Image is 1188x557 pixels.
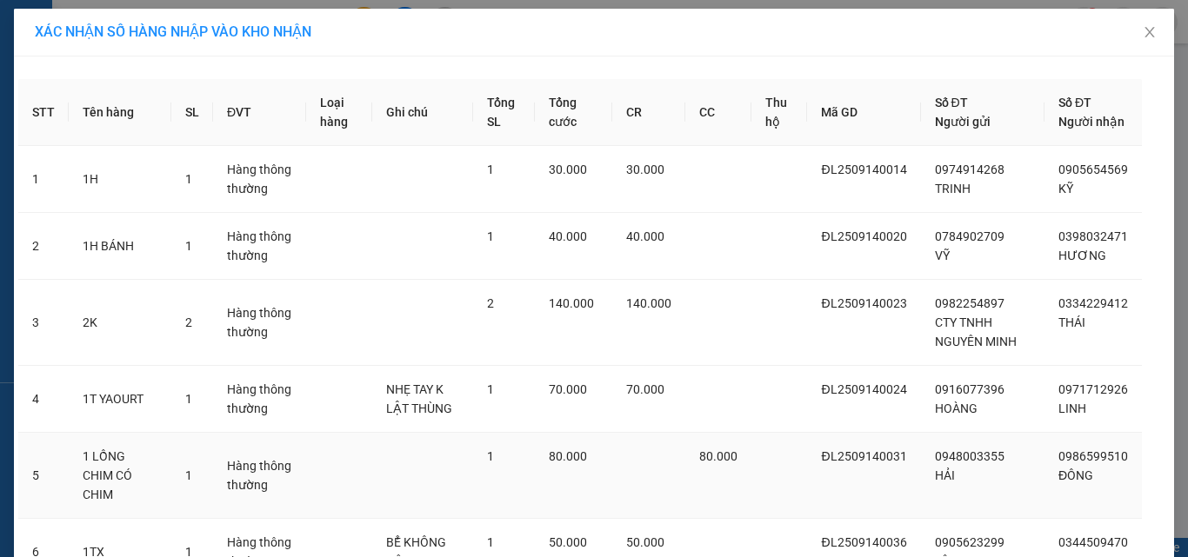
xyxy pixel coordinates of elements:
[935,449,1004,463] span: 0948003355
[35,23,311,40] span: XÁC NHẬN SỐ HÀNG NHẬP VÀO KHO NHẬN
[549,449,587,463] span: 80.000
[1058,401,1086,415] span: LINH
[699,449,737,463] span: 80.000
[935,96,968,109] span: Số ĐT
[935,249,950,262] span: VỸ
[386,382,452,415] span: NHẸ TAY K LẬT THÙNG
[1058,96,1091,109] span: Số ĐT
[821,296,906,310] span: ĐL2509140023
[185,239,192,253] span: 1
[935,296,1004,310] span: 0982254897
[1058,115,1125,129] span: Người nhận
[935,401,978,415] span: HOÀNG
[185,468,192,482] span: 1
[69,79,171,146] th: Tên hàng
[213,79,306,146] th: ĐVT
[69,146,171,213] td: 1H
[1058,296,1128,310] span: 0334229412
[185,172,192,186] span: 1
[306,79,371,146] th: Loại hàng
[1058,449,1128,463] span: 0986599510
[535,79,612,146] th: Tổng cước
[626,535,664,549] span: 50.000
[626,229,664,243] span: 40.000
[69,433,171,519] td: 1 LỒNG CHIM CÓ CHIM
[935,535,1004,549] span: 0905623299
[185,315,192,329] span: 2
[18,79,69,146] th: STT
[473,79,535,146] th: Tổng SL
[1058,315,1085,329] span: THÁI
[751,79,807,146] th: Thu hộ
[69,213,171,280] td: 1H BÁNH
[549,382,587,396] span: 70.000
[1058,382,1128,396] span: 0971712926
[935,468,955,482] span: HẢI
[821,449,906,463] span: ĐL2509140031
[549,535,587,549] span: 50.000
[549,296,594,310] span: 140.000
[935,162,1004,176] span: 0974914268
[18,366,69,433] td: 4
[935,382,1004,396] span: 0916077396
[487,162,494,176] span: 1
[685,79,751,146] th: CC
[18,280,69,366] td: 3
[213,146,306,213] td: Hàng thông thường
[1143,25,1157,39] span: close
[487,449,494,463] span: 1
[807,79,920,146] th: Mã GD
[487,382,494,396] span: 1
[213,213,306,280] td: Hàng thông thường
[1058,182,1073,196] span: KỸ
[185,392,192,406] span: 1
[612,79,685,146] th: CR
[821,162,906,176] span: ĐL2509140014
[18,433,69,519] td: 5
[372,79,473,146] th: Ghi chú
[487,296,494,310] span: 2
[213,280,306,366] td: Hàng thông thường
[171,79,213,146] th: SL
[1058,468,1093,482] span: ĐÔNG
[1058,162,1128,176] span: 0905654569
[1058,535,1128,549] span: 0344509470
[213,366,306,433] td: Hàng thông thường
[1058,229,1128,243] span: 0398032471
[626,162,664,176] span: 30.000
[18,146,69,213] td: 1
[549,162,587,176] span: 30.000
[1125,9,1174,57] button: Close
[69,280,171,366] td: 2K
[821,229,906,243] span: ĐL2509140020
[626,296,671,310] span: 140.000
[935,182,971,196] span: TRINH
[69,366,171,433] td: 1T YAOURT
[487,229,494,243] span: 1
[821,382,906,396] span: ĐL2509140024
[821,535,906,549] span: ĐL2509140036
[213,433,306,519] td: Hàng thông thường
[935,315,1017,348] span: CTY TNHH NGUYÊN MINH
[626,382,664,396] span: 70.000
[935,115,991,129] span: Người gửi
[18,213,69,280] td: 2
[549,229,587,243] span: 40.000
[487,535,494,549] span: 1
[935,229,1004,243] span: 0784902709
[1058,249,1106,262] span: HƯƠNG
